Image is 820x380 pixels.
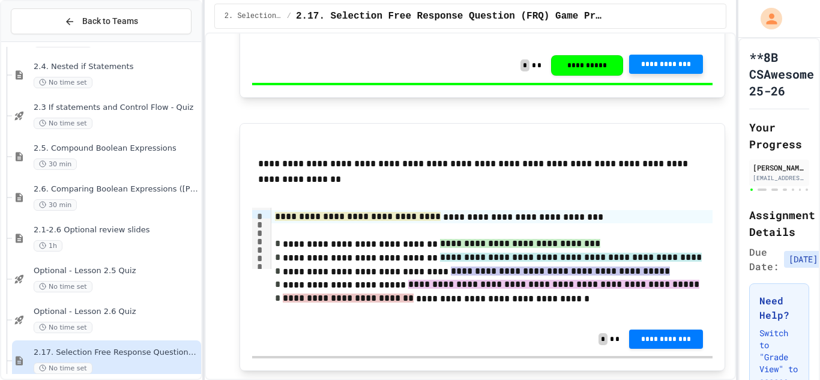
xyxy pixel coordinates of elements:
h1: **8B CSAwesome 25-26 [749,49,814,99]
span: Optional - Lesson 2.5 Quiz [34,266,199,276]
span: 2. Selection and Iteration [225,11,282,21]
span: 2.4. Nested if Statements [34,62,199,72]
h2: Assignment Details [749,207,809,240]
h3: Need Help? [759,294,799,322]
span: No time set [34,281,92,292]
span: Back to Teams [82,15,138,28]
span: No time set [34,363,92,374]
span: 30 min [34,199,77,211]
span: 2.5. Compound Boolean Expressions [34,143,199,154]
span: No time set [34,118,92,129]
span: 2.6. Comparing Boolean Expressions ([PERSON_NAME] Laws) [34,184,199,195]
span: No time set [34,77,92,88]
span: No time set [34,322,92,333]
span: 2.1-2.6 Optional review slides [34,225,199,235]
span: 2.3 If statements and Control Flow - Quiz [34,103,199,113]
div: [PERSON_NAME] [753,162,806,173]
span: 30 min [34,158,77,170]
span: Optional - Lesson 2.6 Quiz [34,307,199,317]
div: [EMAIL_ADDRESS][DOMAIN_NAME] [753,173,806,182]
span: Due Date: [749,245,779,274]
span: / [287,11,291,21]
h2: Your Progress [749,119,809,152]
div: My Account [748,5,785,32]
span: 2.17. Selection Free Response Question (FRQ) Game Practice (2.1-2.6) [34,348,199,358]
span: 2.17. Selection Free Response Question (FRQ) Game Practice (2.1-2.6) [296,9,603,23]
span: 1h [34,240,62,252]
